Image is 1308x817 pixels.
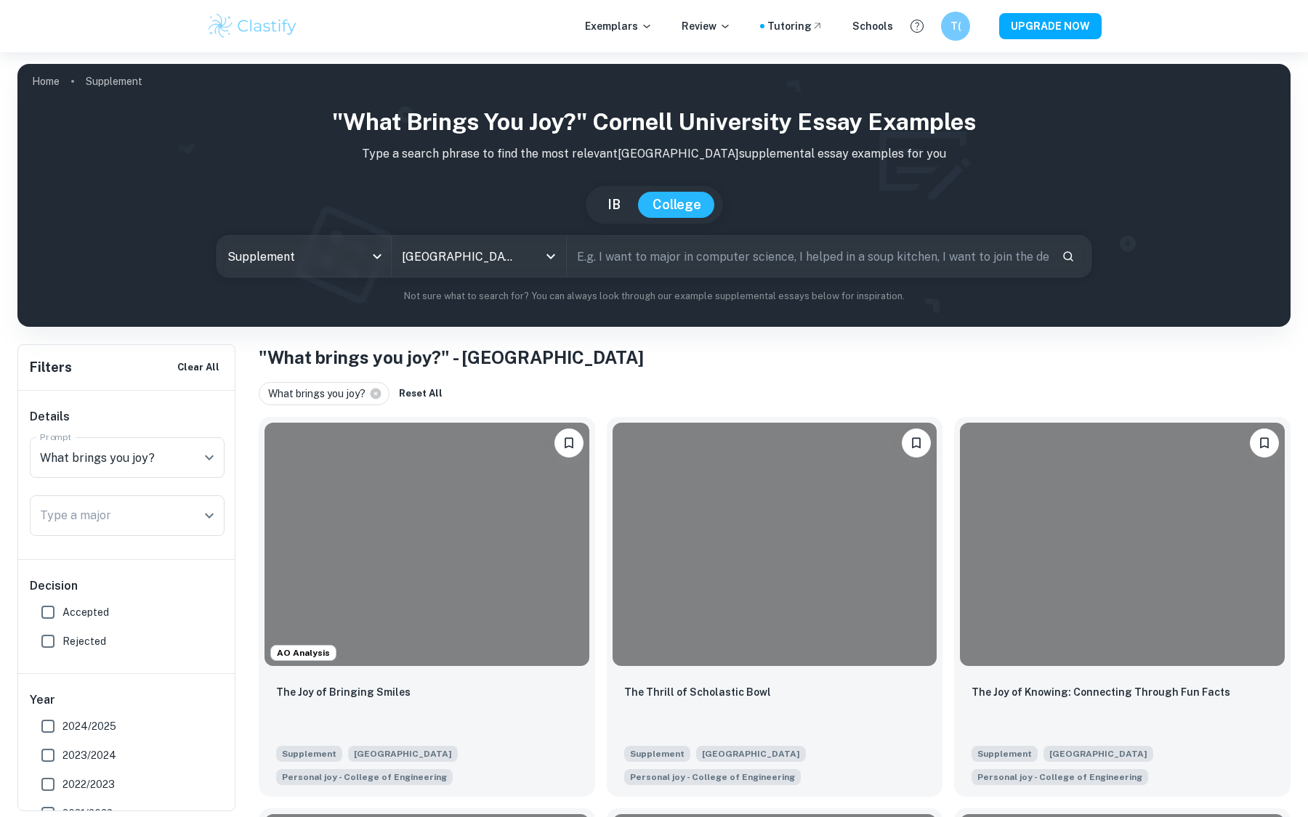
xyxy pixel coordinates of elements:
a: BookmarkThe Joy of Knowing: Connecting Through Fun FactsSupplement[GEOGRAPHIC_DATA]What brings yo... [954,417,1291,797]
button: IB [593,192,635,218]
span: What brings you joy? [276,768,453,785]
span: Supplement [972,746,1038,762]
span: Accepted [62,604,109,620]
button: Reset All [395,383,446,405]
span: [GEOGRAPHIC_DATA] [696,746,806,762]
a: AO AnalysisBookmarkThe Joy of Bringing SmilesSupplement[GEOGRAPHIC_DATA]What brings you joy? [259,417,595,797]
span: What brings you joy? [268,386,372,402]
button: College [638,192,716,218]
span: Supplement [624,746,690,762]
h1: "What brings you joy?" Cornell University Essay Examples [29,105,1279,139]
span: AO Analysis [271,646,336,659]
div: Supplement [217,236,391,277]
span: Personal joy - College of Engineering [282,771,447,784]
p: Not sure what to search for? You can always look through our example supplemental essays below fo... [29,289,1279,304]
a: Tutoring [767,18,823,34]
button: Help and Feedback [905,14,929,38]
button: Search [1056,244,1081,269]
h6: Year [30,691,225,709]
h1: "What brings you joy?" - [GEOGRAPHIC_DATA] [259,344,1291,370]
h6: T( [948,18,964,34]
span: What brings you joy? [972,768,1148,785]
p: The Joy of Bringing Smiles [276,684,411,700]
p: Exemplars [585,18,653,34]
button: Open [199,447,219,468]
span: 2024/2025 [62,718,116,734]
span: Supplement [276,746,342,762]
p: Type a search phrase to find the most relevant [GEOGRAPHIC_DATA] supplemental essay examples for you [29,145,1279,163]
a: Home [32,71,60,92]
button: T( [941,12,970,41]
button: Clear All [174,357,223,378]
a: Schools [852,18,893,34]
span: Personal joy - College of Engineering [977,771,1142,784]
span: What brings you joy? [624,768,801,785]
img: Clastify logo [206,12,299,41]
label: Prompt [40,431,72,443]
h6: Details [30,408,225,426]
button: Open [199,505,219,526]
p: Supplement [86,73,142,89]
button: Bookmark [554,428,584,458]
div: What brings you joy? [259,382,389,405]
button: Bookmark [902,428,931,458]
span: 2022/2023 [62,776,115,792]
span: 2023/2024 [62,747,116,763]
span: Personal joy - College of Engineering [630,771,795,784]
img: profile cover [17,64,1291,327]
a: BookmarkThe Thrill of Scholastic BowlSupplement[GEOGRAPHIC_DATA]What brings you joy? [607,417,943,797]
h6: Filters [30,357,72,378]
p: Review [682,18,731,34]
button: Open [541,246,561,267]
h6: Decision [30,577,225,595]
input: E.g. I want to major in computer science, I helped in a soup kitchen, I want to join the debate t... [567,236,1050,277]
span: Rejected [62,633,106,649]
span: [GEOGRAPHIC_DATA] [1043,746,1153,762]
p: The Joy of Knowing: Connecting Through Fun Facts [972,684,1230,700]
p: The Thrill of Scholastic Bowl [624,684,771,700]
button: UPGRADE NOW [999,13,1102,39]
span: [GEOGRAPHIC_DATA] [348,746,458,762]
button: Bookmark [1250,428,1279,458]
